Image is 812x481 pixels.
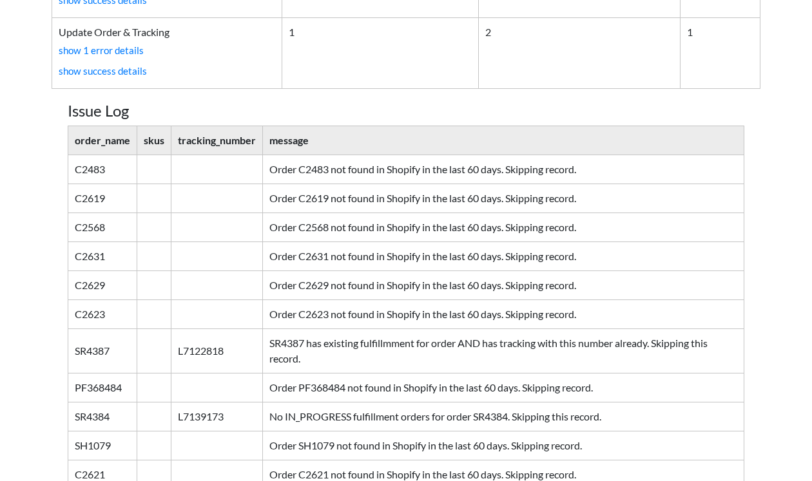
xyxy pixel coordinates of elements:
[68,126,137,155] th: order_name
[263,299,744,328] td: Order C2623 not found in Shopify in the last 60 days. Skipping record.
[748,417,797,466] iframe: Drift Widget Chat Controller
[59,61,275,82] a: show success details
[263,155,744,184] td: Order C2483 not found in Shopify in the last 60 days. Skipping record.
[52,17,282,89] td: Update Order & Tracking
[68,102,744,120] h4: Issue Log
[68,299,137,328] td: C2623
[68,184,137,212] td: C2619
[479,17,681,89] td: 2
[263,373,744,402] td: Order PF368484 not found in Shopify in the last 60 days. Skipping record.
[68,155,137,184] td: C2483
[68,431,137,460] td: SH1079
[263,431,744,460] td: Order SH1079 not found in Shopify in the last 60 days. Skipping record.
[681,17,760,89] td: 1
[263,241,744,270] td: Order C2631 not found in Shopify in the last 60 days. Skipping record.
[68,212,137,241] td: C2568
[282,17,479,89] td: 1
[171,328,263,373] td: L7122818
[263,184,744,212] td: Order C2619 not found in Shopify in the last 60 days. Skipping record.
[263,402,744,431] td: No IN_PROGRESS fulfillment orders for order SR4384. Skipping this record.
[171,126,263,155] th: tracking_number
[263,126,744,155] th: message
[68,270,137,299] td: C2629
[263,328,744,373] td: SR4387 has existing fulfillmment for order AND has tracking with this number already. Skipping th...
[59,40,275,61] a: show 1 error details
[68,328,137,373] td: SR4387
[263,270,744,299] td: Order C2629 not found in Shopify in the last 60 days. Skipping record.
[137,126,171,155] th: skus
[263,212,744,241] td: Order C2568 not found in Shopify in the last 60 days. Skipping record.
[68,402,137,431] td: SR4384
[171,402,263,431] td: L7139173
[68,241,137,270] td: C2631
[68,373,137,402] td: PF368484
